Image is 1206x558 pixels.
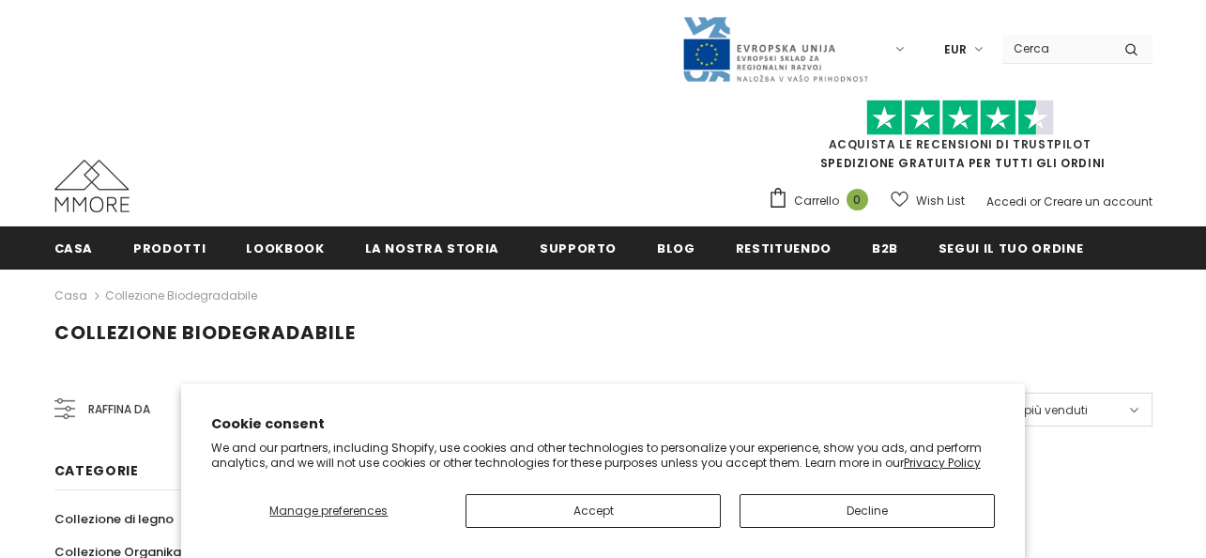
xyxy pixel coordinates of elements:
a: La nostra storia [365,226,499,269]
p: We and our partners, including Shopify, use cookies and other technologies to personalize your ex... [211,441,996,470]
span: Raffina da [88,399,150,420]
a: supporto [540,226,617,269]
span: Manage preferences [269,503,388,519]
a: Restituendo [736,226,832,269]
span: Wish List [916,192,965,210]
img: Casi MMORE [54,160,130,212]
a: Creare un account [1044,194,1153,209]
span: Categorie [54,461,139,480]
span: Casa [54,240,94,257]
a: Casa [54,226,94,269]
a: Casa [54,285,87,307]
img: Javni Razpis [681,15,869,84]
a: Lookbook [246,226,324,269]
a: B2B [872,226,898,269]
a: Blog [657,226,695,269]
a: Collezione biodegradabile [105,287,257,303]
span: EUR [944,40,967,59]
span: or [1030,194,1041,209]
a: Javni Razpis [681,40,869,56]
span: Collezione di legno [54,510,174,528]
span: Blog [657,240,695,257]
h2: Cookie consent [211,414,996,434]
span: Prodotti [133,240,206,257]
a: Carrello 0 [768,187,878,215]
span: Carrello [794,192,839,210]
button: Accept [466,494,721,528]
span: Lookbook [246,240,324,257]
span: B2B [872,240,898,257]
span: Segui il tuo ordine [939,240,1083,257]
button: Manage preferences [211,494,447,528]
a: Acquista le recensioni di TrustPilot [829,136,1092,152]
span: Collezione biodegradabile [54,319,356,346]
a: Privacy Policy [904,455,981,471]
span: La nostra storia [365,240,499,257]
img: Fidati di Pilot Stars [866,100,1054,136]
span: I più venduti [1018,401,1088,420]
span: SPEDIZIONE GRATUITA PER TUTTI GLI ORDINI [768,108,1153,171]
span: 0 [847,189,868,210]
span: Restituendo [736,240,832,257]
a: Prodotti [133,226,206,269]
a: Wish List [891,184,965,217]
span: supporto [540,240,617,257]
button: Decline [740,494,995,528]
a: Collezione di legno [54,503,174,535]
input: Search Site [1002,35,1110,62]
a: Accedi [986,194,1027,209]
a: Segui il tuo ordine [939,226,1083,269]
